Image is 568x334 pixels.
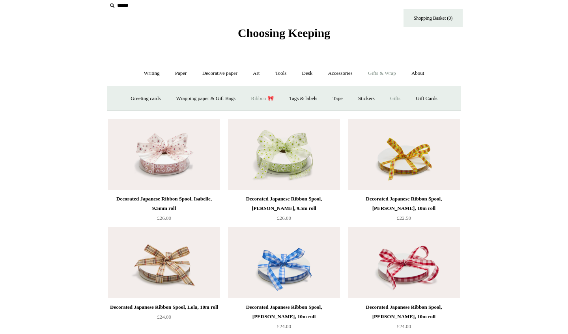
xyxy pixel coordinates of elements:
span: Choosing Keeping [238,26,330,39]
a: Decorated Japanese Ribbon Spool, [PERSON_NAME], 10m roll £22.50 [348,194,460,226]
img: Decorated Japanese Ribbon Spool, Jean, 10m roll [348,119,460,190]
a: Greeting cards [123,88,168,109]
a: Writing [137,63,167,84]
a: Decorated Japanese Ribbon Spool, Jean, 10m roll Decorated Japanese Ribbon Spool, Jean, 10m roll [348,119,460,190]
a: Accessories [321,63,360,84]
a: Ribbon 🎀 [244,88,281,109]
span: £22.50 [397,215,411,221]
a: Tags & labels [282,88,324,109]
a: Tape [326,88,350,109]
span: £24.00 [277,323,291,329]
a: Decorated Japanese Ribbon Spool, [PERSON_NAME], 9.5m roll £26.00 [228,194,340,226]
div: Decorated Japanese Ribbon Spool, Isabelle, 9.5mm roll [110,194,218,213]
span: £26.00 [277,215,291,221]
a: Gifts & Wrap [361,63,403,84]
div: Decorated Japanese Ribbon Spool, [PERSON_NAME], 10m roll [350,302,458,321]
a: Decorated Japanese Ribbon Spool, Isabelle, 9.5mm roll £26.00 [108,194,220,226]
a: Wrapping paper & Gift Bags [169,88,243,109]
a: Paper [168,63,194,84]
div: Decorated Japanese Ribbon Spool, [PERSON_NAME], 9.5m roll [230,194,338,213]
a: Stickers [351,88,382,109]
div: Decorated Japanese Ribbon Spool, [PERSON_NAME], 10m roll [350,194,458,213]
span: £24.00 [157,314,171,320]
img: Decorated Japanese Ribbon Spool, Isabelle, 9.5mm roll [108,119,220,190]
a: Decorated Japanese Ribbon Spool, Lola, 10m roll Decorated Japanese Ribbon Spool, Lola, 10m roll [108,227,220,298]
a: Decorative paper [195,63,245,84]
span: £24.00 [397,323,411,329]
div: Decorated Japanese Ribbon Spool, [PERSON_NAME], 10m roll [230,302,338,321]
span: £26.00 [157,215,171,221]
a: Tools [268,63,294,84]
img: Decorated Japanese Ribbon Spool, Sally, 9.5m roll [228,119,340,190]
a: Decorated Japanese Ribbon Spool, Wendy, 10m roll Decorated Japanese Ribbon Spool, Wendy, 10m roll [228,227,340,298]
a: About [404,63,432,84]
a: Desk [295,63,320,84]
a: Decorated Japanese Ribbon Spool, Sally, 9.5m roll Decorated Japanese Ribbon Spool, Sally, 9.5m roll [228,119,340,190]
a: Gifts [383,88,407,109]
a: Decorated Japanese Ribbon Spool, Isabelle, 9.5mm roll Decorated Japanese Ribbon Spool, Isabelle, ... [108,119,220,190]
a: Decorated Japanese Ribbon Spool, Nancy, 10m roll Decorated Japanese Ribbon Spool, Nancy, 10m roll [348,227,460,298]
div: Decorated Japanese Ribbon Spool, Lola, 10m roll [110,302,218,312]
img: Decorated Japanese Ribbon Spool, Nancy, 10m roll [348,227,460,298]
img: Decorated Japanese Ribbon Spool, Wendy, 10m roll [228,227,340,298]
a: Shopping Basket (0) [404,9,463,27]
a: Choosing Keeping [238,33,330,38]
img: Decorated Japanese Ribbon Spool, Lola, 10m roll [108,227,220,298]
a: Gift Cards [409,88,445,109]
a: Art [246,63,267,84]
